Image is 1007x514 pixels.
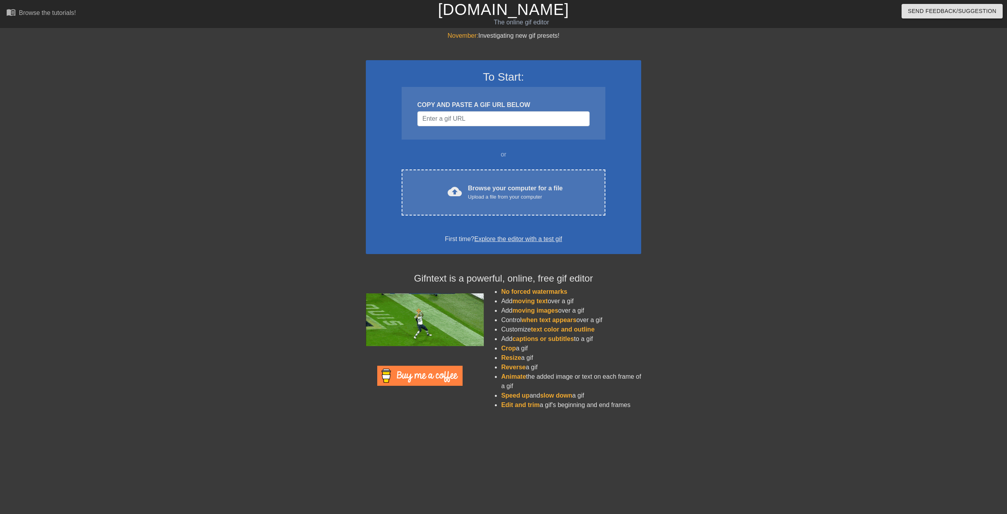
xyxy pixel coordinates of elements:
[513,298,548,304] span: moving text
[501,400,641,410] li: a gif's beginning and end frames
[501,363,641,372] li: a gif
[448,32,478,39] span: November:
[366,31,641,41] div: Investigating new gif presets!
[377,366,463,386] img: Buy Me A Coffee
[366,273,641,284] h4: Gifntext is a powerful, online, free gif editor
[501,345,516,352] span: Crop
[501,297,641,306] li: Add over a gif
[531,326,595,333] span: text color and outline
[6,7,76,20] a: Browse the tutorials!
[386,150,621,159] div: or
[366,293,484,346] img: football_small.gif
[501,288,567,295] span: No forced watermarks
[501,372,641,391] li: the added image or text on each frame of a gif
[513,307,558,314] span: moving images
[376,234,631,244] div: First time?
[501,391,641,400] li: and a gif
[339,18,703,27] div: The online gif editor
[501,354,521,361] span: Resize
[501,334,641,344] li: Add to a gif
[474,236,562,242] a: Explore the editor with a test gif
[468,193,563,201] div: Upload a file from your computer
[501,353,641,363] li: a gif
[501,344,641,353] li: a gif
[501,402,540,408] span: Edit and trim
[438,1,569,18] a: [DOMAIN_NAME]
[501,373,526,380] span: Animate
[522,317,577,323] span: when text appears
[513,335,574,342] span: captions or subtitles
[417,111,590,126] input: Username
[501,306,641,315] li: Add over a gif
[19,9,76,16] div: Browse the tutorials!
[468,184,563,201] div: Browse your computer for a file
[6,7,16,17] span: menu_book
[448,184,462,199] span: cloud_upload
[908,6,996,16] span: Send Feedback/Suggestion
[540,392,572,399] span: slow down
[501,392,529,399] span: Speed up
[902,4,1003,18] button: Send Feedback/Suggestion
[501,315,641,325] li: Control over a gif
[376,70,631,84] h3: To Start:
[501,325,641,334] li: Customize
[501,364,526,370] span: Reverse
[417,100,590,110] div: COPY AND PASTE A GIF URL BELOW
